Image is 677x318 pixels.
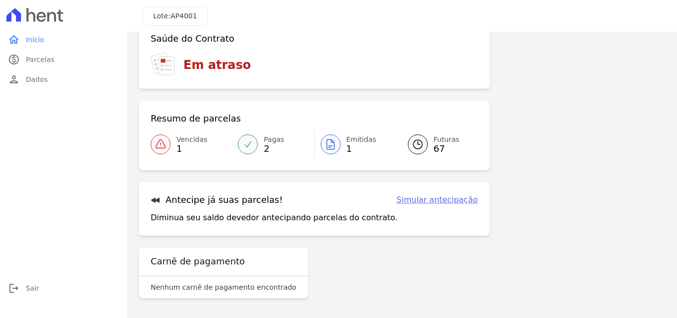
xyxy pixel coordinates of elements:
[346,145,377,153] span: 1
[4,278,123,298] a: logoutSair
[264,145,284,153] span: 2
[153,11,197,21] h3: Lote:
[183,56,251,74] h3: Em atraso
[151,130,232,158] a: Vencidas 1
[396,130,478,158] a: Futuras 67
[176,134,207,145] span: Vencidas
[396,194,478,206] a: Simular antecipação
[26,35,44,45] span: Início
[8,34,20,46] i: home
[434,134,459,145] span: Futuras
[176,145,207,153] span: 1
[26,74,48,84] span: Dados
[8,73,20,85] i: person
[4,50,123,69] a: paidParcelas
[315,130,396,158] a: Emitidas 1
[4,30,123,50] a: homeInício
[170,12,197,20] span: AP4001
[26,283,39,293] span: Sair
[151,33,234,45] h3: Saúde do Contrato
[232,130,314,158] a: Pagas 2
[434,145,459,153] span: 67
[151,194,283,206] h3: Antecipe já suas parcelas!
[8,54,20,65] i: paid
[151,113,241,125] h3: Resumo de parcelas
[8,282,20,294] i: logout
[151,282,296,292] p: Nenhum carnê de pagamento encontrado
[264,134,284,145] span: Pagas
[26,55,55,64] span: Parcelas
[151,212,397,224] p: Diminua seu saldo devedor antecipando parcelas do contrato.
[346,134,377,145] span: Emitidas
[151,255,245,267] h3: Carnê de pagamento
[4,69,123,89] a: personDados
